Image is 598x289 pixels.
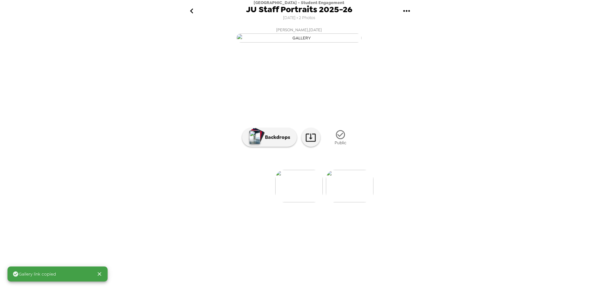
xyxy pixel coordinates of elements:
[246,5,352,14] span: JU Staff Portraits 2025-26
[242,128,297,147] button: Backdrops
[174,24,424,44] button: [PERSON_NAME],[DATE]
[262,134,290,141] p: Backdrops
[94,268,105,280] button: Close
[275,170,323,202] img: gallery
[396,1,417,21] button: gallery menu
[283,14,315,22] span: [DATE] • 2 Photos
[325,126,356,149] button: Public
[276,26,322,33] span: [PERSON_NAME] , [DATE]
[236,33,362,43] img: gallery
[335,140,346,145] span: Public
[326,170,373,202] img: gallery
[181,1,202,21] button: go back
[13,271,56,277] span: Gallery link copied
